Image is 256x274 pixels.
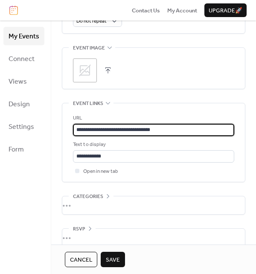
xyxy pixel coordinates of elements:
div: URL [73,114,233,122]
span: Event image [73,44,105,52]
span: Open in new tab [83,167,118,176]
div: ; [73,58,97,82]
a: My Events [3,27,44,45]
a: Views [3,72,44,90]
img: logo [9,6,18,15]
span: Event links [73,99,103,108]
span: My Account [167,6,197,15]
span: Settings [9,120,34,134]
span: Cancel [70,256,92,264]
span: Connect [9,52,35,66]
button: Cancel [65,252,97,267]
span: Upgrade 🚀 [209,6,242,15]
div: ••• [62,229,245,247]
div: ••• [62,196,245,214]
button: Upgrade🚀 [204,3,247,17]
span: Design [9,98,30,111]
a: Form [3,140,44,158]
a: Design [3,95,44,113]
span: Form [9,143,24,156]
a: My Account [167,6,197,15]
span: RSVP [73,225,85,233]
a: Settings [3,117,44,136]
span: Categories [73,192,103,201]
button: Save [101,252,125,267]
span: My Events [9,30,39,43]
span: Views [9,75,27,88]
div: Text to display [73,140,233,149]
a: Connect [3,50,44,68]
span: Do not repeat [76,16,107,26]
span: Contact Us [132,6,160,15]
a: Contact Us [132,6,160,15]
span: Save [106,256,120,264]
